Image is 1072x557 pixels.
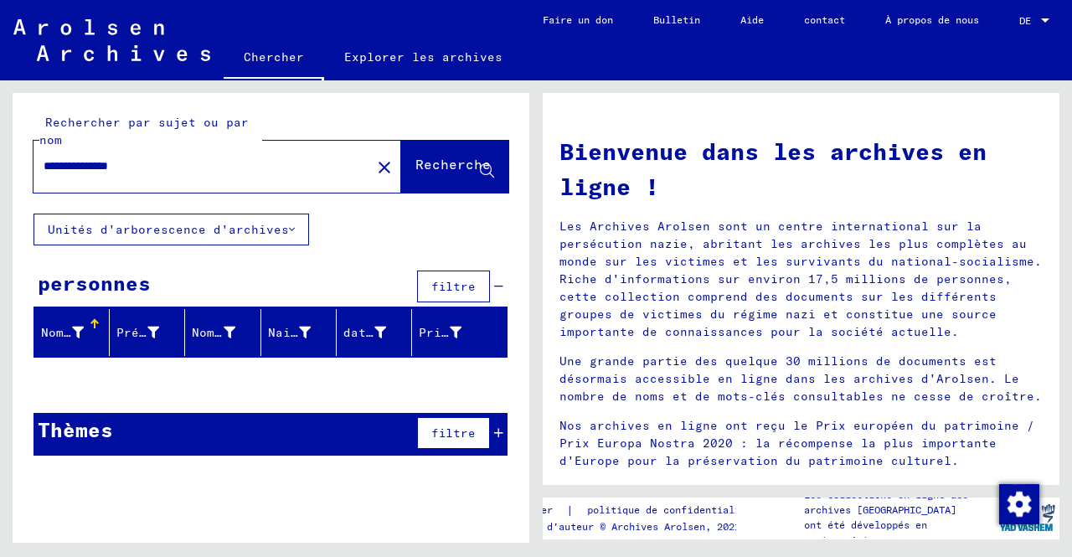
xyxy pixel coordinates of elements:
div: date de naissance [343,319,411,346]
font: Prénom [116,325,162,340]
img: Modifier le consentement [999,484,1039,524]
mat-header-cell: Naissance [261,309,337,356]
font: Rechercher par sujet ou par nom [39,115,249,147]
mat-header-cell: Prénom [110,309,185,356]
font: ont été développés en partenariat avec [804,518,927,546]
font: Nom de naissance [192,325,312,340]
font: date de naissance [343,325,472,340]
div: Prénom [116,319,184,346]
div: Modifier le consentement [998,483,1038,523]
font: Chercher [244,49,304,64]
font: Nos archives en ligne ont reçu le Prix européen du patrimoine / Prix Europa Nostra 2020 : la réco... [559,418,1034,468]
font: filtre [431,425,476,441]
button: Clair [368,150,401,183]
div: Prisonnier # [419,319,487,346]
font: Bulletin [653,13,700,26]
mat-header-cell: Nom de naissance [185,309,260,356]
font: | [566,503,574,518]
mat-header-cell: date de naissance [337,309,412,356]
font: DE [1019,14,1031,27]
button: Recherche [401,141,508,193]
div: Naissance [268,319,336,346]
mat-icon: close [374,157,394,178]
font: Bienvenue dans les archives en ligne ! [559,137,987,201]
font: Faire un don [543,13,613,26]
font: personnes [38,271,151,296]
button: filtre [417,417,490,449]
font: Aide [740,13,764,26]
div: Nom de famille [41,319,109,346]
a: Chercher [224,37,324,80]
button: filtre [417,271,490,302]
font: Nom de famille [41,325,147,340]
font: Recherche [415,156,491,173]
font: Prisonnier # [419,325,509,340]
mat-header-cell: Nom de famille [34,309,110,356]
font: Une grande partie des quelque 30 millions de documents est désormais accessible en ligne dans les... [559,353,1042,404]
img: yv_logo.png [996,497,1059,539]
img: Arolsen_neg.svg [13,19,210,61]
button: Unités d'arborescence d'archives [33,214,309,245]
font: politique de confidentialité [587,503,752,516]
div: Nom de naissance [192,319,260,346]
font: filtre [431,279,476,294]
font: contact [804,13,845,26]
font: Unités d'arborescence d'archives [48,222,289,237]
font: Thèmes [38,417,113,442]
font: Naissance [268,325,336,340]
a: politique de confidentialité [574,502,772,519]
font: Les Archives Arolsen sont un centre international sur la persécution nazie, abritant les archives... [559,219,1042,339]
font: À propos de nous [885,13,979,26]
a: Explorer les archives [324,37,523,77]
mat-header-cell: Prisonnier # [412,309,507,356]
font: Droits d'auteur © Archives Arolsen, 2021 [506,520,740,533]
font: Explorer les archives [344,49,502,64]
